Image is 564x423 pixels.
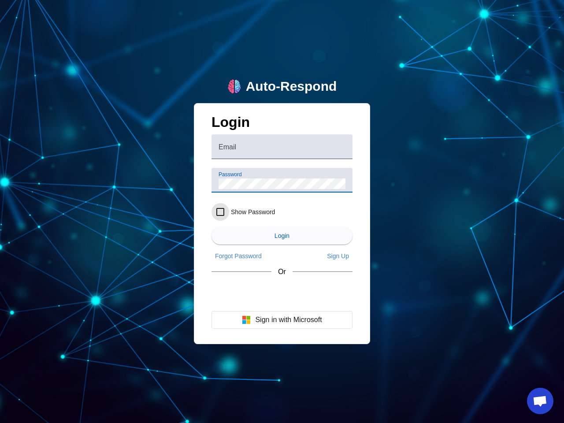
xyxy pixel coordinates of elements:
span: Login [275,232,289,239]
mat-label: Email [219,143,236,151]
a: logoAuto-Respond [227,79,337,94]
button: Login [211,227,352,245]
button: Sign in with Microsoft [211,311,352,329]
img: Microsoft logo [242,315,251,324]
mat-label: Password [219,172,242,178]
span: Forgot Password [215,252,262,260]
iframe: Sign in with Google Button [207,284,357,303]
span: Or [278,268,286,276]
img: logo [227,79,241,93]
label: Show Password [229,208,275,216]
div: Auto-Respond [246,79,337,94]
a: Open chat [527,388,553,414]
h1: Login [211,114,352,135]
span: Sign Up [327,252,349,260]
